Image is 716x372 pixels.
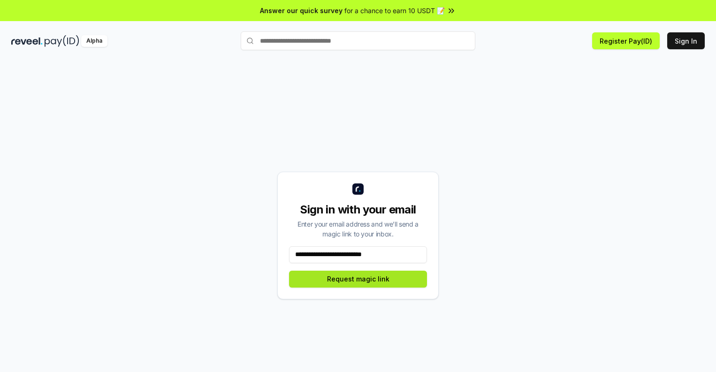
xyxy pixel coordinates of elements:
span: for a chance to earn 10 USDT 📝 [344,6,445,15]
div: Sign in with your email [289,202,427,217]
button: Register Pay(ID) [592,32,660,49]
span: Answer our quick survey [260,6,343,15]
button: Sign In [667,32,705,49]
div: Enter your email address and we’ll send a magic link to your inbox. [289,219,427,239]
img: logo_small [352,183,364,195]
img: reveel_dark [11,35,43,47]
div: Alpha [81,35,107,47]
button: Request magic link [289,271,427,288]
img: pay_id [45,35,79,47]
